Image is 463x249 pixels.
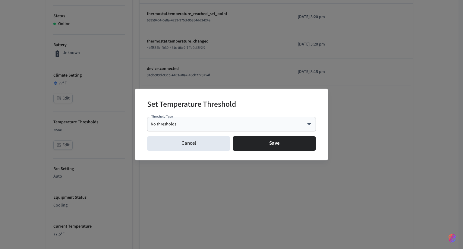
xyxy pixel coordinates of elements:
div: No thresholds [151,121,312,127]
label: Threshold Type [151,114,173,119]
h2: Set Temperature Threshold [147,96,236,114]
img: SeamLogoGradient.69752ec5.svg [449,233,456,243]
button: Save [233,136,316,151]
button: Cancel [147,136,230,151]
